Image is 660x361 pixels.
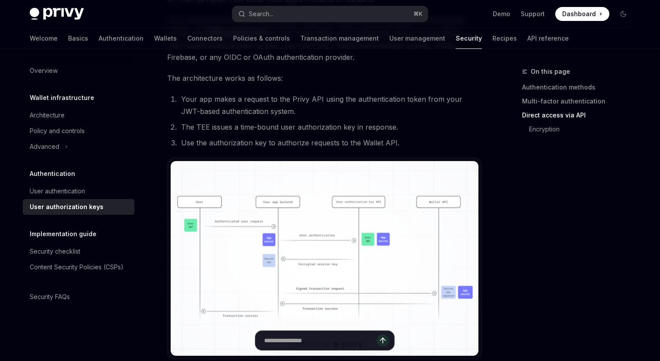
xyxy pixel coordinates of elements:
[30,262,124,272] div: Content Security Policies (CSPs)
[99,28,144,49] a: Authentication
[300,28,379,49] a: Transaction management
[413,10,423,17] span: ⌘ K
[30,110,65,120] div: Architecture
[377,334,389,347] button: Send message
[30,292,70,302] div: Security FAQs
[30,65,58,76] div: Overview
[179,121,482,133] li: The TEE issues a time-bound user authorization key in response.
[522,94,637,108] a: Multi-factor authentication
[30,246,80,257] div: Security checklist
[23,63,134,79] a: Overview
[389,28,445,49] a: User management
[531,66,570,77] span: On this page
[68,28,88,49] a: Basics
[492,28,517,49] a: Recipes
[527,28,569,49] a: API reference
[171,161,478,356] img: Server-side user authorization keys
[23,199,134,215] a: User authorization keys
[154,28,177,49] a: Wallets
[521,10,545,18] a: Support
[456,28,482,49] a: Security
[30,28,58,49] a: Welcome
[555,7,609,21] a: Dashboard
[30,186,85,196] div: User authentication
[522,108,637,122] a: Direct access via API
[30,202,103,212] div: User authorization keys
[232,6,428,22] button: Search...⌘K
[179,93,482,117] li: Your app makes a request to the Privy API using the authentication token from your JWT-based auth...
[493,10,510,18] a: Demo
[30,8,84,20] img: dark logo
[30,229,96,239] h5: Implementation guide
[233,28,290,49] a: Policies & controls
[30,141,59,152] div: Advanced
[179,137,482,149] li: Use the authorization key to authorize requests to the Wallet API.
[249,9,273,19] div: Search...
[616,7,630,21] button: Toggle dark mode
[30,168,75,179] h5: Authentication
[23,289,134,305] a: Security FAQs
[167,72,482,84] span: The architecture works as follows:
[23,107,134,123] a: Architecture
[23,244,134,259] a: Security checklist
[522,80,637,94] a: Authentication methods
[23,123,134,139] a: Policy and controls
[30,126,85,136] div: Policy and controls
[30,93,94,103] h5: Wallet infrastructure
[562,10,596,18] span: Dashboard
[529,122,637,136] a: Encryption
[23,183,134,199] a: User authentication
[23,259,134,275] a: Content Security Policies (CSPs)
[187,28,223,49] a: Connectors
